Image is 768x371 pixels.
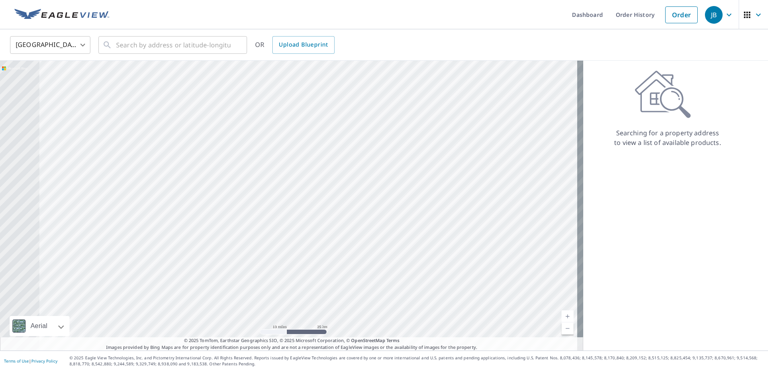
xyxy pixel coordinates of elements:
a: Upload Blueprint [272,36,334,54]
div: JB [705,6,723,24]
div: Aerial [10,316,69,336]
span: © 2025 TomTom, Earthstar Geographics SIO, © 2025 Microsoft Corporation, © [184,337,400,344]
a: Current Level 9, Zoom Out [562,322,574,334]
div: Aerial [28,316,50,336]
a: Terms [386,337,400,343]
a: Privacy Policy [31,358,57,364]
p: © 2025 Eagle View Technologies, Inc. and Pictometry International Corp. All Rights Reserved. Repo... [69,355,764,367]
p: Searching for a property address to view a list of available products. [614,128,721,147]
span: Upload Blueprint [279,40,328,50]
a: OpenStreetMap [351,337,385,343]
img: EV Logo [14,9,109,21]
a: Order [665,6,698,23]
p: | [4,359,57,363]
input: Search by address or latitude-longitude [116,34,231,56]
a: Terms of Use [4,358,29,364]
div: [GEOGRAPHIC_DATA] [10,34,90,56]
a: Current Level 9, Zoom In [562,310,574,322]
div: OR [255,36,335,54]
